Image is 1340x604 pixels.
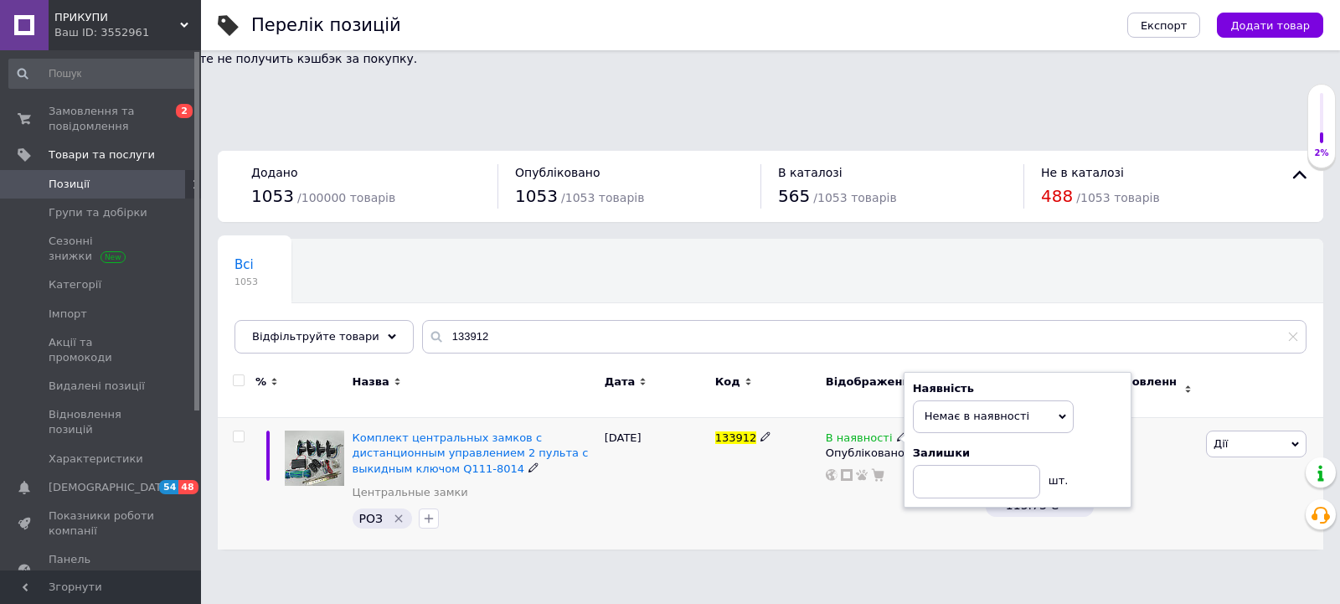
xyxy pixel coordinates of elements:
span: Замовлення [1108,374,1180,405]
span: 48 [178,480,198,494]
div: Опубліковано [826,446,977,461]
div: 18 [1098,418,1202,550]
span: Акції та промокоди [49,335,155,365]
div: 2% [1308,147,1335,159]
span: Панель управління [49,552,155,582]
button: Експорт [1127,13,1201,38]
span: 565 [778,186,810,206]
span: Опубліковано [515,166,600,179]
span: Назва [353,374,389,390]
span: % [255,374,266,390]
a: Центральные замки [353,485,468,500]
span: 1053 [515,186,558,206]
span: Імпорт [49,307,87,322]
span: Експорт [1141,19,1188,32]
span: / 1053 товарів [561,191,644,204]
input: Пошук по назві позиції, артикулу і пошуковим запитам [422,320,1306,354]
span: 1053 [251,186,294,206]
span: В наявності [826,431,893,449]
div: шт. [1040,465,1074,488]
a: Комплект центральных замков с дистанционным управлением 2 пульта с выкидным ключом Q111-8014 [353,431,589,474]
span: Характеристики [49,452,143,467]
span: Відновлення позицій [49,407,155,437]
div: Наявність [913,381,1122,396]
div: Перелік позицій [251,17,401,34]
div: Ваш ID: 3552961 [54,25,201,40]
span: 133912 [715,431,757,444]
span: Відфільтруйте товари [252,330,379,343]
span: Позиції [49,177,90,192]
span: Дата [605,374,636,390]
span: Сезонні знижки [49,234,155,264]
span: Додати товар [1230,19,1310,32]
span: / 1053 товарів [813,191,896,204]
span: Код [715,374,740,390]
span: Категорії [49,277,101,292]
span: 1053 [234,276,258,288]
span: 54 [159,480,178,494]
span: / 1053 товарів [1076,191,1159,204]
span: Групи та добірки [49,205,147,220]
button: Додати товар [1217,13,1323,38]
span: ПРИКУПИ [54,10,180,25]
span: 2 [176,104,193,118]
span: Дії [1214,437,1228,450]
span: [DEMOGRAPHIC_DATA] [49,480,173,495]
img: Комплект центральных замков с дистанционным управлением 2 пульта с выкидным ключом Q111-8014 [285,431,344,486]
span: Всі [234,257,254,272]
span: РОЗ [359,512,383,525]
span: Додано [251,166,297,179]
div: Залишки [913,446,1122,461]
span: Відображення [826,374,917,390]
span: Видалені позиції [49,379,145,394]
span: Показники роботи компанії [49,508,155,539]
input: Пошук [8,59,198,89]
span: Немає в наявності [925,410,1029,422]
span: Не в каталозі [1041,166,1124,179]
span: Замовлення та повідомлення [49,104,155,134]
span: / 100000 товарів [297,191,395,204]
span: Товари та послуги [49,147,155,163]
div: [DATE] [600,418,711,550]
span: В каталозі [778,166,843,179]
span: 488 [1041,186,1073,206]
svg: Видалити мітку [392,512,405,525]
span: 12.89%, 115.73 ₴ [1006,482,1059,512]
